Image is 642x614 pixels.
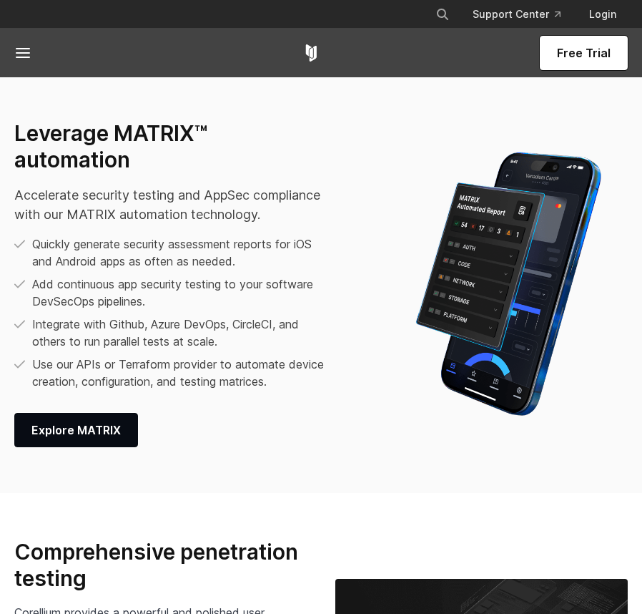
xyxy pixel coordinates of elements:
h3: Leverage MATRIX™ automation [14,120,326,174]
a: Explore MATRIX [14,413,138,447]
a: Corellium Home [302,44,320,62]
li: Use our APIs or Terraform provider to automate device creation, configuration, and testing matrices. [14,356,326,390]
a: Login [578,1,628,27]
span: Free Trial [557,44,611,62]
a: Support Center [461,1,572,27]
h3: Comprehensive penetration testing [14,539,307,593]
p: Accelerate security testing and AppSec compliance with our MATRIX automation technology. [14,185,326,224]
div: Navigation Menu [424,1,628,27]
p: Add continuous app security testing to your software DevSecOps pipelines. [32,276,326,310]
p: Integrate with Github, Azure DevOps, CircleCI, and others to run parallel tests at scale. [32,316,326,350]
span: Explore MATRIX [31,421,121,439]
button: Search [430,1,455,27]
a: Free Trial [540,36,628,70]
p: Quickly generate security assessment reports for iOS and Android apps as often as needed. [32,235,326,270]
img: Corellium MATRIX automated report on iPhone showing app vulnerability test results across securit... [389,145,628,422]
